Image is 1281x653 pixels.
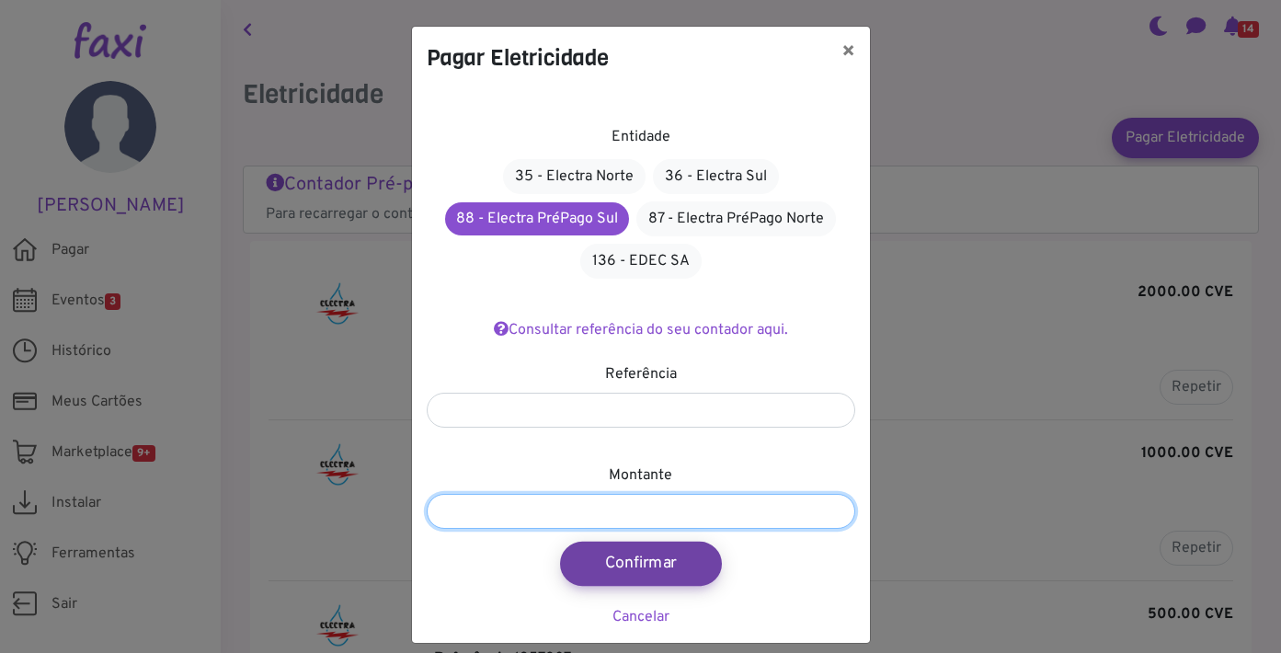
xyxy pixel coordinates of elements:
[612,126,670,148] label: Entidade
[827,27,870,78] button: ×
[445,202,629,235] a: 88 - Electra PréPago Sul
[560,542,722,586] button: Confirmar
[653,159,779,194] a: 36 - Electra Sul
[605,363,677,385] label: Referência
[494,321,788,339] a: Consultar referência do seu contador aqui.
[427,41,609,74] h4: Pagar Eletricidade
[636,201,836,236] a: 87 - Electra PréPago Norte
[580,244,702,279] a: 136 - EDEC SA
[609,464,672,487] label: Montante
[612,608,669,626] a: Cancelar
[503,159,646,194] a: 35 - Electra Norte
